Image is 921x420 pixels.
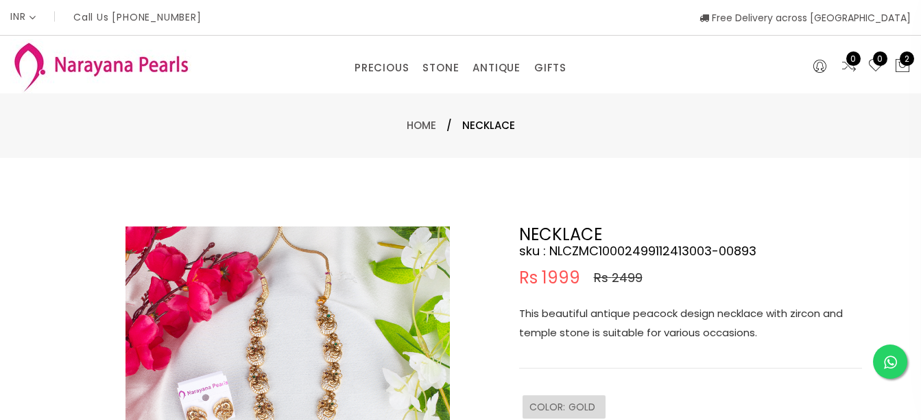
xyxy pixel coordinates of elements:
h4: sku : NLCZMC10002499112413003-00893 [519,243,862,259]
span: 2 [900,51,914,66]
a: GIFTS [534,58,566,78]
p: This beautiful antique peacock design necklace with zircon and temple stone is suitable for vario... [519,304,862,342]
span: / [446,117,452,134]
button: 2 [894,58,911,75]
span: COLOR : [529,400,569,414]
span: GOLD [569,400,599,414]
span: 0 [846,51,861,66]
a: 0 [868,58,884,75]
a: 0 [841,58,857,75]
a: Home [407,118,436,132]
h2: NECKLACE [519,226,862,243]
p: Call Us [PHONE_NUMBER] [73,12,202,22]
span: Rs 2499 [594,270,643,286]
span: NECKLACE [462,117,515,134]
span: 0 [873,51,887,66]
a: ANTIQUE [473,58,521,78]
span: Free Delivery across [GEOGRAPHIC_DATA] [699,11,911,25]
a: STONE [422,58,459,78]
a: PRECIOUS [355,58,409,78]
span: Rs 1999 [519,270,580,286]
